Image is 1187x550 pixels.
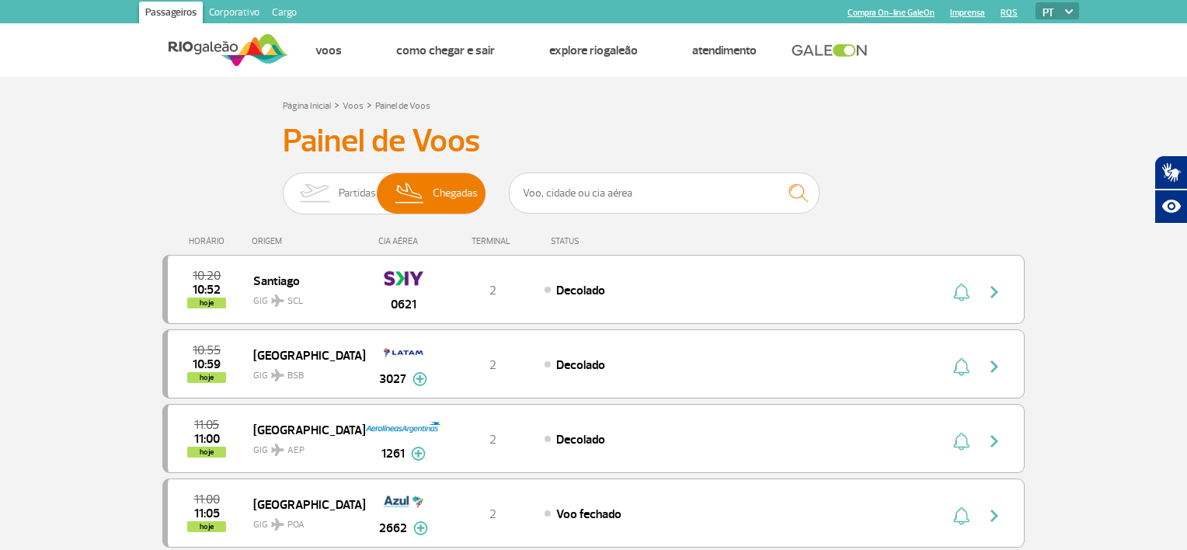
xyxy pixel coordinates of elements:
a: Voos [315,43,342,58]
span: Decolado [556,283,605,298]
a: Atendimento [692,43,757,58]
img: destiny_airplane.svg [271,369,284,381]
span: 2025-09-26 11:00:15 [194,433,220,444]
img: seta-direita-painel-voo.svg [985,432,1004,451]
img: destiny_airplane.svg [271,444,284,456]
h3: Painel de Voos [283,122,904,161]
a: > [367,96,372,113]
span: GIG [253,435,353,458]
span: 2025-09-26 10:55:00 [193,345,221,356]
img: sino-painel-voo.svg [953,283,969,301]
a: > [334,96,339,113]
img: slider-desembarque [387,173,433,214]
span: 2 [489,506,496,522]
span: Partidas [339,173,376,214]
span: 2 [489,283,496,298]
div: TERMINAL [442,236,543,246]
img: sino-painel-voo.svg [953,357,969,376]
a: Explore RIOgaleão [549,43,638,58]
a: Compra On-line GaleOn [848,8,935,18]
span: 3027 [379,370,406,388]
img: seta-direita-painel-voo.svg [985,506,1004,525]
span: 2025-09-26 10:52:00 [193,284,221,295]
span: Voo fechado [556,506,621,522]
span: 2 [489,432,496,447]
span: 2025-09-26 11:05:46 [194,508,220,519]
a: RQS [1001,8,1018,18]
img: sino-painel-voo.svg [953,506,969,525]
span: hoje [187,298,226,308]
div: STATUS [543,236,670,246]
a: Como chegar e sair [396,43,495,58]
img: seta-direita-painel-voo.svg [985,283,1004,301]
img: mais-info-painel-voo.svg [412,372,427,386]
span: hoje [187,521,226,532]
span: [GEOGRAPHIC_DATA] [253,494,353,514]
span: POA [287,518,305,532]
span: hoje [187,447,226,458]
img: mais-info-painel-voo.svg [413,521,428,535]
span: Decolado [556,357,605,373]
a: Imprensa [950,8,985,18]
img: slider-embarque [290,173,339,214]
span: 0621 [391,295,416,314]
span: [GEOGRAPHIC_DATA] [253,419,353,440]
span: Chegadas [433,173,478,214]
img: seta-direita-painel-voo.svg [985,357,1004,376]
a: Painel de Voos [375,100,430,112]
div: Plugin de acessibilidade da Hand Talk. [1154,155,1187,224]
div: ORIGEM [252,236,365,246]
span: SCL [287,294,303,308]
span: AEP [287,444,305,458]
span: 2 [489,357,496,373]
span: Santiago [253,270,353,291]
span: Decolado [556,432,605,447]
img: sino-painel-voo.svg [953,432,969,451]
div: CIA AÉREA [364,236,442,246]
button: Abrir tradutor de língua de sinais. [1154,155,1187,190]
span: 2025-09-26 10:59:39 [193,359,221,370]
span: 2025-09-26 11:05:00 [194,419,219,430]
span: 2025-09-26 11:00:00 [194,494,220,505]
button: Abrir recursos assistivos. [1154,190,1187,224]
img: destiny_airplane.svg [271,518,284,531]
span: 2025-09-26 10:20:00 [193,270,221,281]
a: Corporativo [203,2,266,26]
span: [GEOGRAPHIC_DATA] [253,345,353,365]
span: 2662 [379,519,407,538]
span: 1261 [381,444,405,463]
span: GIG [253,286,353,308]
span: GIG [253,360,353,383]
a: Cargo [266,2,303,26]
div: HORÁRIO [167,236,252,246]
input: Voo, cidade ou cia aérea [509,172,820,214]
span: BSB [287,369,304,383]
img: destiny_airplane.svg [271,294,284,307]
span: GIG [253,510,353,532]
span: hoje [187,372,226,383]
img: mais-info-painel-voo.svg [411,447,426,461]
a: Página Inicial [283,100,331,112]
a: Voos [343,100,364,112]
a: Passageiros [139,2,203,26]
